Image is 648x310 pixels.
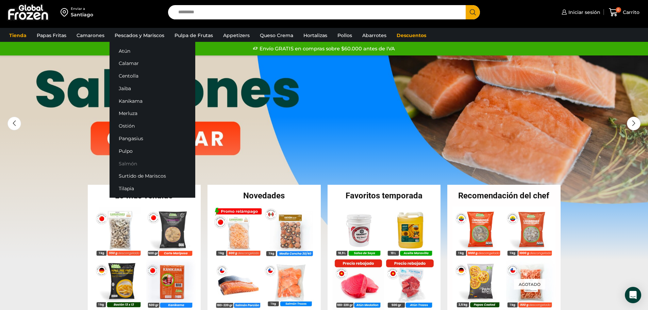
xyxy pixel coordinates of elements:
h2: Lo más vendido [88,192,201,200]
a: Pulpa de Frutas [171,29,216,42]
p: Agotado [514,279,545,290]
h2: Favoritos temporada [328,192,441,200]
h2: Novedades [207,192,321,200]
a: Merluza [110,107,195,120]
span: Iniciar sesión [567,9,600,16]
span: 0 [616,7,621,13]
a: Calamar [110,57,195,70]
a: Tilapia [110,182,195,195]
a: Salmón [110,157,195,170]
button: Search button [466,5,480,19]
a: Camarones [73,29,108,42]
a: Queso Crema [256,29,297,42]
span: Carrito [621,9,639,16]
div: Open Intercom Messenger [625,287,641,303]
div: Previous slide [7,117,21,130]
img: address-field-icon.svg [61,6,71,18]
a: Pollos [334,29,355,42]
a: Iniciar sesión [560,5,600,19]
a: Centolla [110,70,195,82]
a: Jaiba [110,82,195,95]
a: Tienda [6,29,30,42]
a: Appetizers [220,29,253,42]
a: Ostión [110,120,195,132]
a: Descuentos [393,29,430,42]
a: Pescados y Mariscos [111,29,168,42]
a: Papas Fritas [33,29,70,42]
a: Kanikama [110,95,195,107]
a: Atún [110,45,195,57]
a: Surtido de Mariscos [110,170,195,182]
div: Enviar a [71,6,93,11]
a: 0 Carrito [607,4,641,20]
a: Abarrotes [359,29,390,42]
div: Santiago [71,11,93,18]
h2: Recomendación del chef [447,192,561,200]
a: Pulpo [110,145,195,157]
a: Pangasius [110,132,195,145]
div: Next slide [627,117,641,130]
a: Hortalizas [300,29,331,42]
